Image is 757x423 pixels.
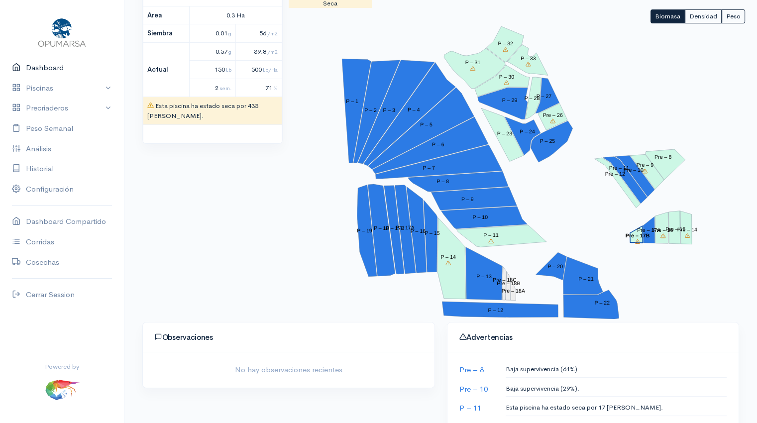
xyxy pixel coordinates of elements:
[408,107,420,113] tspan: P – 4
[654,154,671,160] tspan: Pre – 8
[267,30,278,37] span: /m2
[44,371,80,407] img: ...
[499,74,514,80] tspan: P – 30
[483,232,499,238] tspan: P – 11
[189,24,235,43] td: 0.01
[542,112,562,118] tspan: Pre – 26
[540,138,555,144] tspan: P – 25
[476,273,492,279] tspan: P – 13
[459,384,488,394] a: Pre – 10
[650,9,685,24] button: Biomasa
[364,107,377,113] tspan: P – 2
[440,254,456,260] tspan: P – 14
[459,333,727,342] h4: Advertencias
[655,12,680,20] span: Biomasa
[461,196,474,202] tspan: P – 9
[637,227,660,233] tspan: Pre – 17A
[263,66,278,73] span: Lb/Ha
[547,263,563,269] tspan: P – 20
[665,226,685,232] tspan: Pre – 15
[383,107,395,113] tspan: P – 3
[497,281,520,287] tspan: Pre – 18B
[498,41,513,47] tspan: P – 32
[488,308,503,314] tspan: P – 12
[506,364,727,374] p: Baja supervivencia (61%).
[420,122,433,128] tspan: P – 5
[36,16,88,48] img: Opumarsa
[685,9,722,24] button: Densidad
[497,131,512,137] tspan: P – 23
[594,300,610,306] tspan: P – 22
[226,66,231,73] span: Lb
[147,102,258,120] span: Esta piscina ha estado seca por 433 [PERSON_NAME].
[677,227,697,233] tspan: Pre – 14
[637,162,653,168] tspan: Pre – 9
[267,48,278,55] span: /m2
[396,224,415,230] tspan: P – 17A
[228,48,231,55] span: g
[472,214,488,220] tspan: P – 10
[432,142,444,148] tspan: P – 6
[605,171,625,177] tspan: Pre – 12
[425,230,440,236] tspan: P – 15
[536,93,551,99] tspan: P – 27
[189,42,235,61] td: 0.57
[235,61,282,79] td: 500
[609,165,629,171] tspan: Pre – 11
[436,179,449,185] tspan: P – 8
[722,9,745,24] button: Peso
[143,6,190,24] th: Area
[235,42,282,61] td: 39.8
[189,6,282,24] td: 0.3 Ha
[410,228,426,234] tspan: P – 16
[346,99,358,105] tspan: P – 1
[459,403,481,413] a: P – 11
[143,24,190,43] th: Siembra
[228,30,231,37] span: g
[520,129,535,135] tspan: P – 24
[506,403,727,413] p: Esta piscina ha estado seca por 17 [PERSON_NAME].
[502,98,518,104] tspan: P – 29
[506,384,727,394] p: Baja supervivencia (29%).
[726,12,741,20] span: Peso
[521,55,536,61] tspan: P – 33
[689,12,717,20] span: Densidad
[653,227,673,233] tspan: Pre – 16
[189,79,235,97] td: 2
[501,288,525,294] tspan: Pre – 18A
[143,42,190,97] th: Actual
[149,364,429,376] span: No hay observaciones recientes
[459,365,484,374] a: Pre – 8
[273,85,278,92] span: %
[423,165,435,171] tspan: P – 7
[155,333,423,342] h4: Observaciones
[386,225,405,231] tspan: P – 17B
[578,276,594,282] tspan: P – 21
[626,233,649,239] tspan: Pre – 17B
[374,225,389,231] tspan: P – 18
[235,79,282,97] td: 71
[219,85,231,92] span: sem.
[189,61,235,79] td: 150
[235,24,282,43] td: 56
[465,60,481,66] tspan: P – 31
[624,167,644,173] tspan: Pre – 10
[493,277,517,283] tspan: Pre – 18C
[524,95,540,101] tspan: P – 28
[357,227,372,233] tspan: P – 19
